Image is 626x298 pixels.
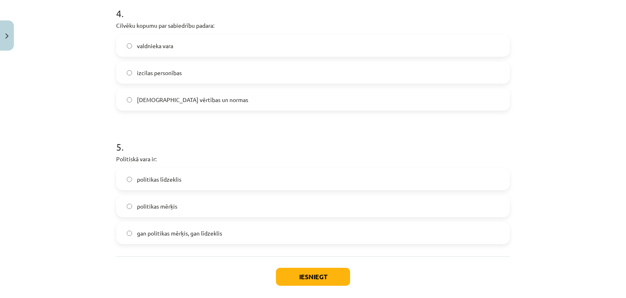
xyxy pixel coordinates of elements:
[127,231,132,236] input: gan politikas mērķis, gan līdzeklis
[137,96,248,104] span: [DEMOGRAPHIC_DATA] vērtības un normas
[127,70,132,76] input: izcilas personības
[116,127,510,152] h1: 5 .
[116,21,510,30] p: Cilvēku kopumu par sabiedrību padara:
[116,155,510,163] p: Politiskā vara ir:
[137,69,182,77] span: izcilas personības
[137,229,222,238] span: gan politikas mērķis, gan līdzeklis
[137,175,181,184] span: politikas līdzeklis
[5,33,9,39] img: icon-close-lesson-0947bae3869378f0d4975bcd49f059093ad1ed9edebbc8119c70593378902aed.svg
[276,268,350,286] button: Iesniegt
[127,204,132,209] input: politikas mērķis
[127,97,132,102] input: [DEMOGRAPHIC_DATA] vērtības un normas
[137,202,177,211] span: politikas mērķis
[127,43,132,49] input: valdnieka vara
[127,177,132,182] input: politikas līdzeklis
[137,42,173,50] span: valdnieka vara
